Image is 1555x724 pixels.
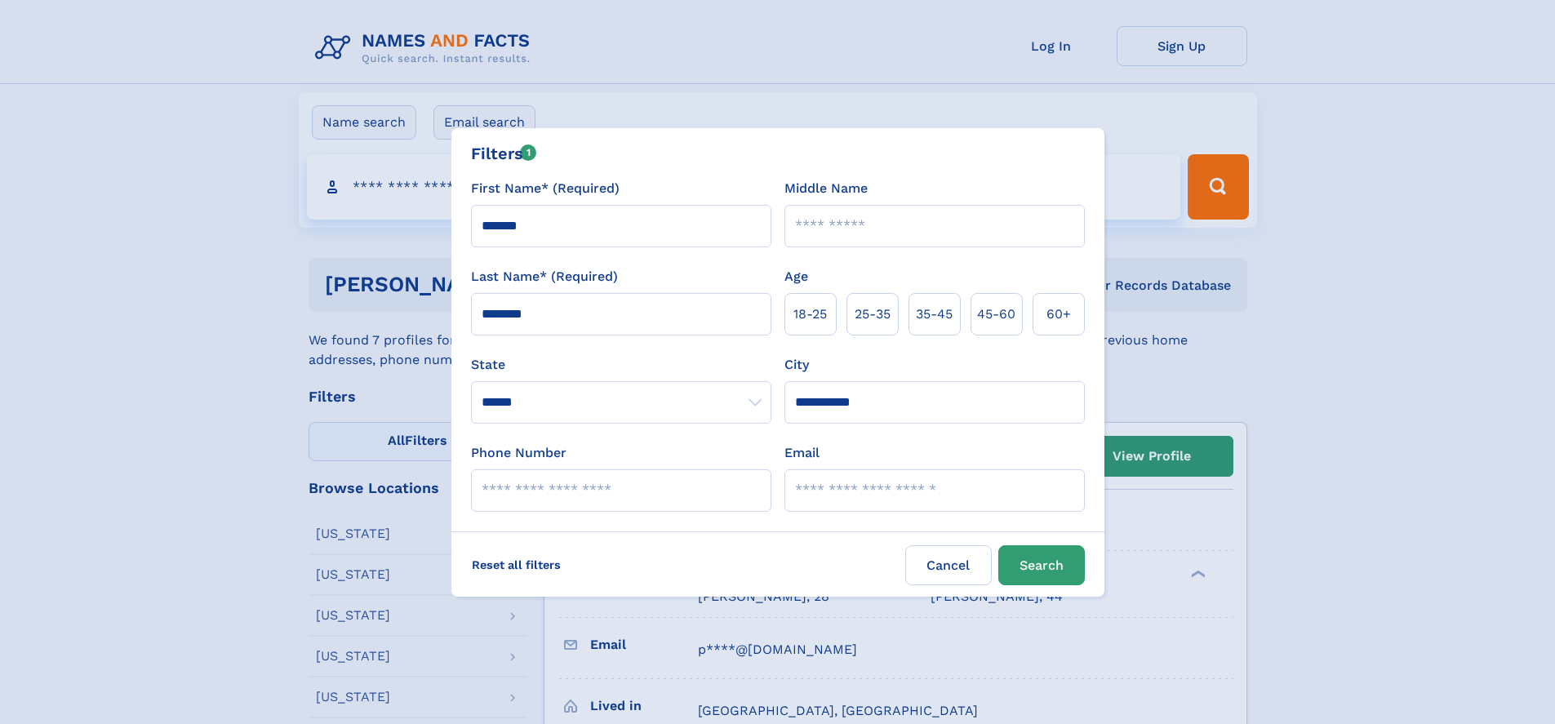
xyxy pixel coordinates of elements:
[461,545,571,584] label: Reset all filters
[784,179,868,198] label: Middle Name
[471,267,618,286] label: Last Name* (Required)
[471,355,771,375] label: State
[905,545,992,585] label: Cancel
[471,141,537,166] div: Filters
[855,304,891,324] span: 25‑35
[998,545,1085,585] button: Search
[784,443,820,463] label: Email
[916,304,953,324] span: 35‑45
[793,304,827,324] span: 18‑25
[784,355,809,375] label: City
[784,267,808,286] label: Age
[471,443,566,463] label: Phone Number
[471,179,620,198] label: First Name* (Required)
[977,304,1015,324] span: 45‑60
[1046,304,1071,324] span: 60+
